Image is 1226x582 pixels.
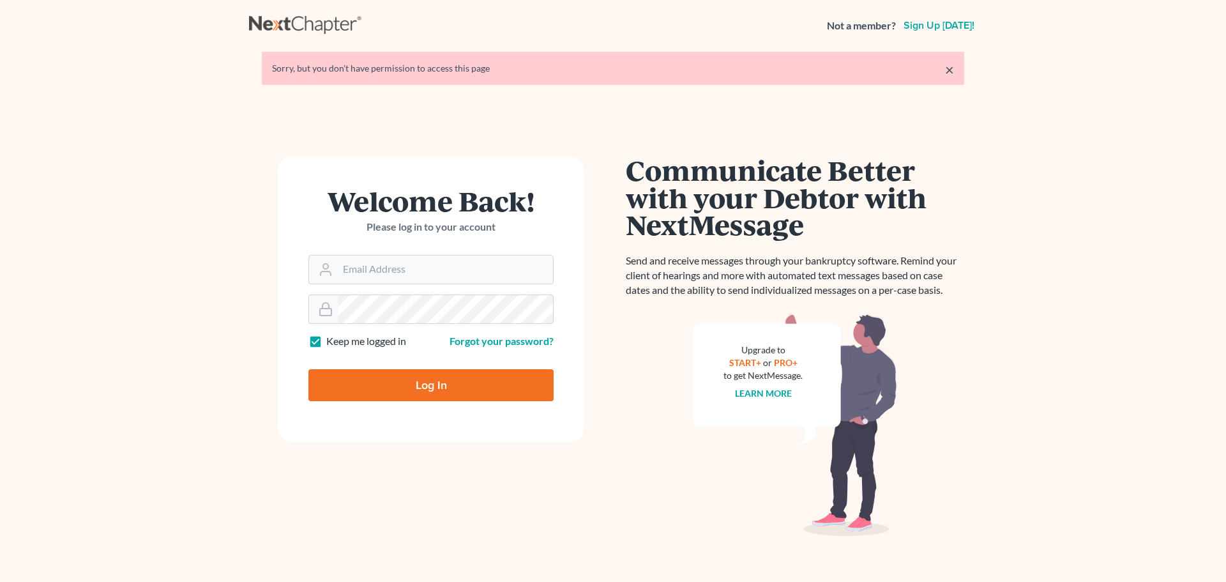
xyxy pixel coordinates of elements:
span: or [763,357,772,368]
a: × [945,62,954,77]
img: nextmessage_bg-59042aed3d76b12b5cd301f8e5b87938c9018125f34e5fa2b7a6b67550977c72.svg [693,313,897,537]
label: Keep me logged in [326,334,406,349]
h1: Welcome Back! [308,187,554,215]
strong: Not a member? [827,19,896,33]
div: Sorry, but you don't have permission to access this page [272,62,954,75]
input: Log In [308,369,554,401]
a: Forgot your password? [450,335,554,347]
a: PRO+ [774,357,798,368]
p: Please log in to your account [308,220,554,234]
div: Upgrade to [723,344,803,356]
a: Sign up [DATE]! [901,20,977,31]
a: START+ [729,357,761,368]
a: Learn more [735,388,792,399]
div: to get NextMessage. [723,369,803,382]
input: Email Address [338,256,553,284]
h1: Communicate Better with your Debtor with NextMessage [626,157,964,238]
p: Send and receive messages through your bankruptcy software. Remind your client of hearings and mo... [626,254,964,298]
